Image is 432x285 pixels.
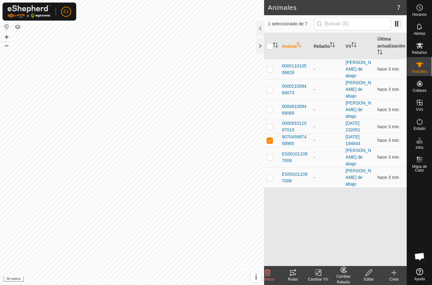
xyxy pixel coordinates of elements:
[377,66,399,72] font: hace 3 min
[414,126,425,131] font: Estado
[4,33,9,41] font: +
[330,43,335,48] p-sorticon: Activar para ordenar
[346,134,361,146] a: [DATE] 194844
[314,124,315,129] font: -
[314,155,315,160] font: -
[397,4,400,11] font: 7
[364,277,373,282] font: Editar
[377,155,399,160] font: hace 3 min
[346,148,371,166] a: [PERSON_NAME] de abajo
[14,23,22,31] button: Capas del Mapa
[389,277,399,282] font: Crear
[336,274,350,284] font: Cambiar Rebaño
[346,44,352,49] font: VV
[412,50,427,55] font: Rebaños
[282,134,306,146] font: 907045987458965
[414,31,425,36] font: Alertas
[99,277,136,282] a: Política de Privacidad
[314,17,391,30] input: Buscar (S)
[282,104,306,116] font: 000081009469068
[410,247,429,266] div: Chat abierto
[377,50,382,55] p-sorticon: Activar para ordenar
[377,124,399,129] font: hace 3 min
[377,138,399,143] font: hace 3 min
[314,87,315,92] font: -
[314,44,330,49] font: Rebaño
[4,41,9,49] font: –
[282,121,306,132] font: 000091011097019
[346,100,371,119] a: [PERSON_NAME] de abajo
[377,66,399,72] span: 30 de septiembre de 2025, 0:36
[416,107,423,112] font: VVs
[377,107,399,112] font: hace 3 min
[377,87,399,92] font: hace 3 min
[351,43,356,48] p-sorticon: Activar para ordenar
[314,107,315,112] font: -
[3,23,10,30] button: Restablecer Mapa
[346,80,371,98] a: [PERSON_NAME] de abajo
[308,277,329,282] font: Cambiar VV
[3,33,10,41] button: +
[282,44,297,49] font: Animal
[377,36,405,48] font: Última actualización
[63,9,69,14] font: E1
[297,43,302,48] p-sorticon: Activar para ordenar
[282,151,307,163] font: ES001011097009
[346,168,371,187] a: [PERSON_NAME] de abajo
[3,41,10,49] button: –
[251,272,261,282] button: i
[377,107,399,112] span: 30 de septiembre de 2025, 0:36
[268,21,307,26] font: 1 seleccionado de 7
[377,175,399,180] span: 30 de septiembre de 2025, 0:36
[377,124,399,129] span: 30 de septiembre de 2025, 0:36
[288,277,298,282] font: Rutas
[314,175,315,180] font: -
[314,66,315,72] font: -
[407,266,432,283] a: Ayuda
[377,87,399,92] span: 30 de septiembre de 2025, 0:36
[377,175,399,180] font: hace 3 min
[282,63,306,75] font: 000011010506828
[346,121,361,132] a: [DATE] 232051
[416,145,423,150] font: Infra
[377,138,399,143] span: 30 de septiembre de 2025, 0:36
[261,277,274,282] font: Eliminar
[377,155,399,160] span: 30 de septiembre de 2025, 0:36
[282,172,307,183] font: ES091011097008
[314,138,315,143] font: -
[414,277,425,281] font: Ayuda
[273,43,278,48] p-sorticon: Activar para ordenar
[268,4,297,11] font: Animales
[8,5,51,18] img: Logotipo de Gallagher
[255,273,257,281] font: i
[412,164,427,173] font: Mapa de Calor
[282,84,306,95] font: 000021009469073
[346,60,371,78] a: [PERSON_NAME] de abajo
[144,277,165,282] a: Contáctenos
[412,69,427,74] font: Animales
[412,12,427,17] font: Horarios
[412,88,426,93] font: Collares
